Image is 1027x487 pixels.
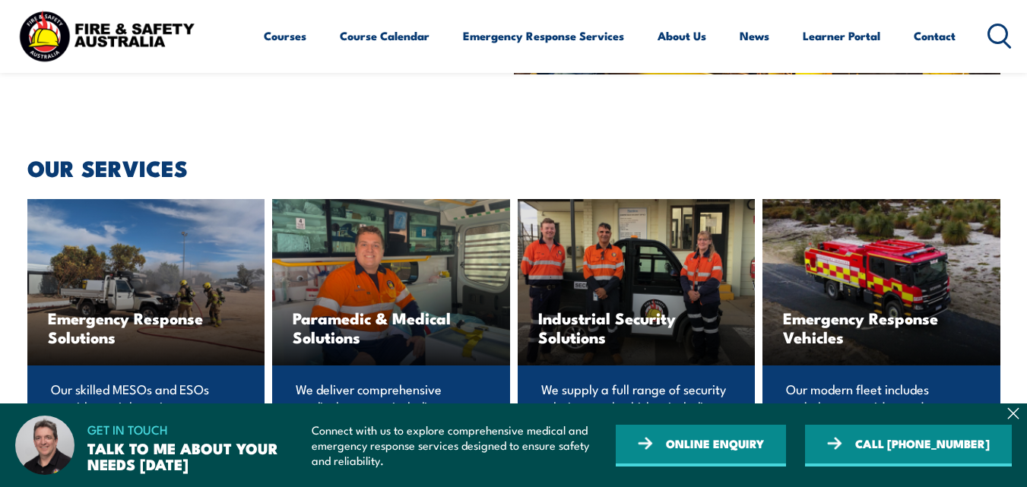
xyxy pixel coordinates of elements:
span: Paramedic & Medical Solutions [293,308,490,346]
a: Learner Portal [803,17,880,54]
span: GET IN TOUCH [87,419,299,440]
span: Emergency Response Solutions [48,308,245,346]
img: Dave – Fire and Safety Australia [15,416,74,475]
h2: OUR SERVICES [27,157,1000,177]
p: Connect with us to explore comprehensive medical and emergency response services designed to ensu... [312,422,591,468]
a: Course Calendar [340,17,430,54]
a: ONLINE ENQUIRY [616,425,786,466]
a: Courses [264,17,306,54]
span: Industrial Security Solutions [538,308,735,346]
span: Emergency Response Vehicles [783,308,980,346]
a: News [740,17,769,54]
a: CALL [PHONE_NUMBER] [805,425,1012,466]
h3: TALK TO ME ABOUT YOUR NEEDS [DATE] [87,440,299,472]
a: About Us [658,17,706,54]
a: Contact [914,17,956,54]
a: Emergency Response Services [463,17,624,54]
